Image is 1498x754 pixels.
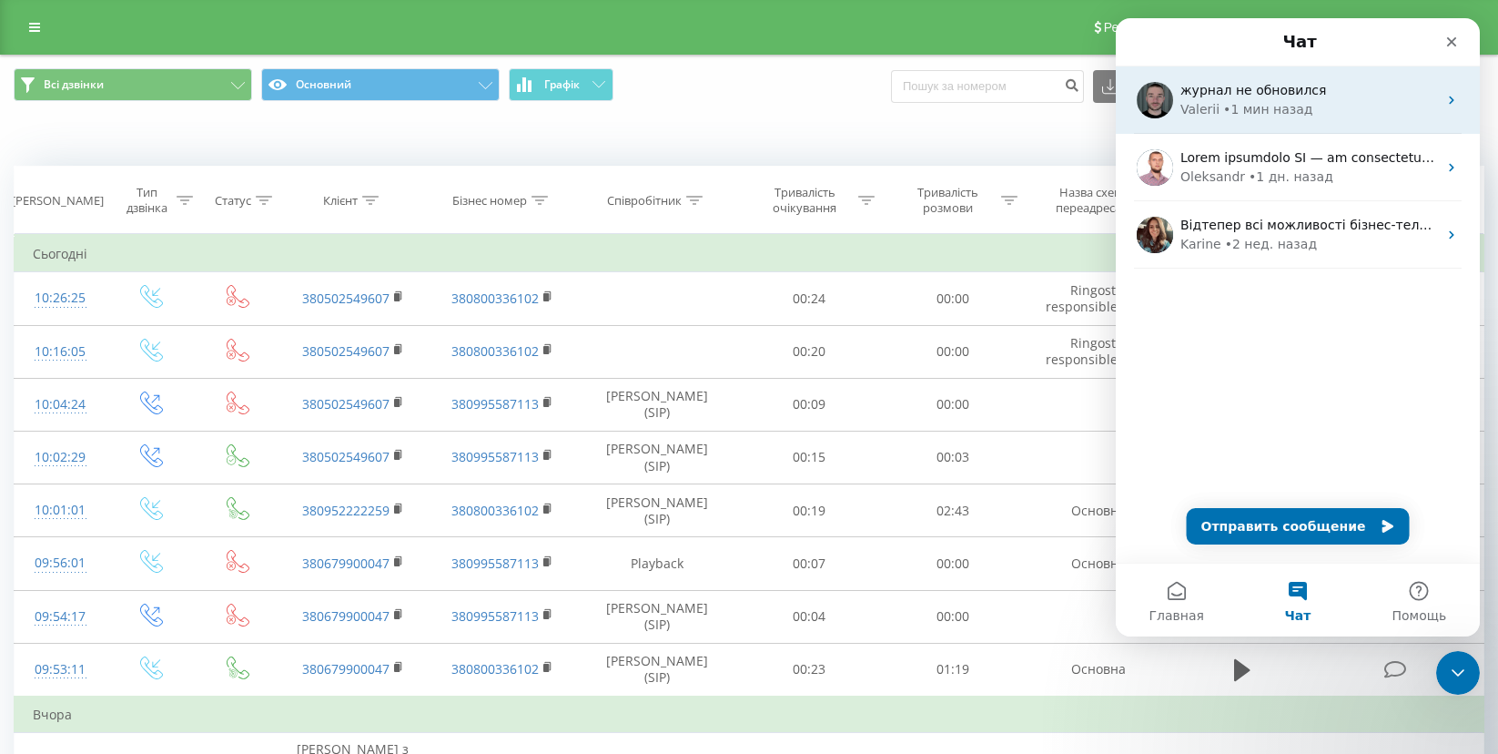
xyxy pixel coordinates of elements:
[451,448,539,465] a: 380995587113
[737,537,881,590] td: 00:07
[1046,281,1151,315] span: Ringostat responsible ma...
[33,334,87,370] div: 10:16:05
[15,236,1484,272] td: Сьогодні
[122,185,172,216] div: Тип дзвінка
[15,697,1484,733] td: Вчора
[1024,537,1173,590] td: Основна
[169,591,196,604] span: Чат
[737,643,881,697] td: 00:23
[65,217,106,236] div: Karine
[881,537,1025,590] td: 00:00
[33,493,87,528] div: 10:01:01
[276,591,330,604] span: Помощь
[1024,643,1173,697] td: Основна
[33,387,87,423] div: 10:04:24
[881,378,1025,431] td: 00:00
[577,484,738,537] td: [PERSON_NAME] (SIP)
[891,70,1084,103] input: Пошук за номером
[302,448,390,465] a: 380502549607
[302,607,390,625] a: 380679900047
[302,342,390,360] a: 380502549607
[1046,185,1143,216] div: Назва схеми переадресації
[33,591,87,604] span: Главная
[1436,651,1480,695] iframe: Intercom live chat
[577,431,738,484] td: [PERSON_NAME] (SIP)
[509,68,613,101] button: Графік
[1046,334,1151,368] span: Ringostat responsible ma...
[451,607,539,625] a: 380995587113
[451,502,539,519] a: 380800336102
[121,545,242,618] button: Чат
[737,431,881,484] td: 00:15
[261,68,500,101] button: Основний
[737,378,881,431] td: 00:09
[607,193,682,209] div: Співробітник
[577,378,738,431] td: [PERSON_NAME] (SIP)
[33,652,87,688] div: 09:53:11
[215,193,251,209] div: Статус
[451,395,539,413] a: 380995587113
[451,660,539,678] a: 380800336102
[737,272,881,325] td: 00:24
[109,217,201,236] div: • 2 нед. назад
[33,545,87,581] div: 09:56:01
[451,555,539,572] a: 380995587113
[881,325,1025,378] td: 00:00
[14,68,252,101] button: Всі дзвінки
[737,484,881,537] td: 00:19
[577,643,738,697] td: [PERSON_NAME] (SIP)
[756,185,854,216] div: Тривалість очікування
[323,193,358,209] div: Клієнт
[451,290,539,307] a: 380800336102
[452,193,527,209] div: Бізнес номер
[737,325,881,378] td: 00:20
[243,545,364,618] button: Помощь
[302,502,390,519] a: 380952222259
[33,440,87,475] div: 10:02:29
[12,193,104,209] div: [PERSON_NAME]
[1024,484,1173,537] td: Основна
[881,484,1025,537] td: 02:43
[302,290,390,307] a: 380502549607
[881,272,1025,325] td: 00:00
[33,599,87,635] div: 09:54:17
[881,643,1025,697] td: 01:19
[44,77,104,92] span: Всі дзвінки
[1104,20,1238,35] span: Реферальна програма
[302,395,390,413] a: 380502549607
[544,78,580,91] span: Графік
[881,431,1025,484] td: 00:03
[1116,18,1480,637] iframe: Intercom live chat
[71,490,294,526] button: Отправить сообщение
[577,590,738,643] td: [PERSON_NAME] (SIP)
[451,342,539,360] a: 380800336102
[33,280,87,316] div: 10:26:25
[577,537,738,590] td: Playback
[737,590,881,643] td: 00:04
[881,590,1025,643] td: 00:00
[302,555,390,572] a: 380679900047
[302,660,390,678] a: 380679900047
[1093,70,1191,103] button: Експорт
[899,185,997,216] div: Тривалість розмови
